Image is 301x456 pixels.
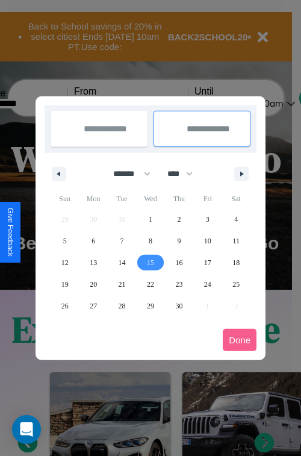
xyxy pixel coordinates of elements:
[120,230,124,252] span: 7
[136,295,164,317] button: 29
[6,208,14,257] div: Give Feedback
[136,208,164,230] button: 1
[63,230,67,252] span: 5
[165,295,193,317] button: 30
[206,208,209,230] span: 3
[222,189,250,208] span: Sat
[108,273,136,295] button: 21
[147,273,154,295] span: 22
[119,295,126,317] span: 28
[175,252,182,273] span: 16
[193,208,222,230] button: 3
[108,189,136,208] span: Tue
[165,273,193,295] button: 23
[222,208,250,230] button: 4
[61,295,69,317] span: 26
[90,252,97,273] span: 13
[222,230,250,252] button: 11
[90,273,97,295] span: 20
[119,252,126,273] span: 14
[222,273,250,295] button: 25
[147,295,154,317] span: 29
[79,295,107,317] button: 27
[51,295,79,317] button: 26
[193,273,222,295] button: 24
[175,273,182,295] span: 23
[234,208,238,230] span: 4
[165,189,193,208] span: Thu
[149,230,152,252] span: 8
[108,252,136,273] button: 14
[136,273,164,295] button: 22
[193,230,222,252] button: 10
[51,230,79,252] button: 5
[51,189,79,208] span: Sun
[90,295,97,317] span: 27
[136,230,164,252] button: 8
[79,189,107,208] span: Mon
[175,295,182,317] span: 30
[149,208,152,230] span: 1
[51,273,79,295] button: 19
[108,230,136,252] button: 7
[232,252,240,273] span: 18
[79,230,107,252] button: 6
[193,252,222,273] button: 17
[165,252,193,273] button: 16
[165,230,193,252] button: 9
[232,273,240,295] span: 25
[119,273,126,295] span: 21
[222,252,250,273] button: 18
[12,415,41,444] div: Open Intercom Messenger
[204,273,211,295] span: 24
[147,252,154,273] span: 15
[177,208,181,230] span: 2
[193,189,222,208] span: Fri
[61,252,69,273] span: 12
[92,230,95,252] span: 6
[61,273,69,295] span: 19
[204,252,211,273] span: 17
[79,252,107,273] button: 13
[108,295,136,317] button: 28
[165,208,193,230] button: 2
[177,230,181,252] span: 9
[232,230,240,252] span: 11
[223,329,256,351] button: Done
[136,252,164,273] button: 15
[79,273,107,295] button: 20
[136,189,164,208] span: Wed
[204,230,211,252] span: 10
[51,252,79,273] button: 12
